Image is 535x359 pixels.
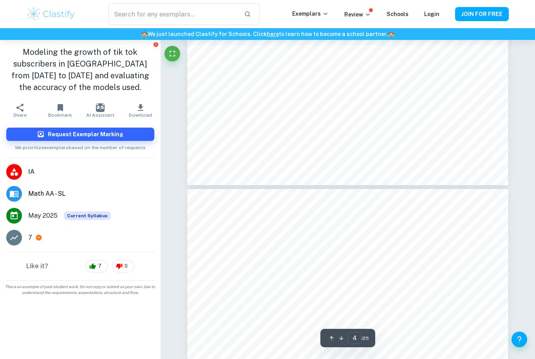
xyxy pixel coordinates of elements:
[153,41,159,47] button: Report issue
[96,103,105,112] img: AI Assistant
[164,46,180,61] button: Fullscreen
[26,6,76,22] img: Clastify logo
[28,211,58,220] span: May 2025
[455,7,509,21] button: JOIN FOR FREE
[424,11,439,17] a: Login
[141,31,148,37] span: 🏫
[512,332,527,347] button: Help and Feedback
[361,335,369,342] span: / 25
[6,46,154,93] h1: Modeling the growth of tik tok subscribers in [GEOGRAPHIC_DATA] from [DATE] to [DATE] and evaluat...
[28,167,154,177] span: IA
[120,99,160,121] button: Download
[86,112,114,118] span: AI Assistant
[48,130,123,139] h6: Request Exemplar Marking
[26,262,48,271] h6: Like it?
[48,112,72,118] span: Bookmark
[292,9,329,18] p: Exemplars
[267,31,279,37] a: here
[388,31,394,37] span: 🏫
[112,260,134,272] div: 0
[64,211,111,220] div: This exemplar is based on the current syllabus. Feel free to refer to it for inspiration/ideas wh...
[108,3,238,25] input: Search for any exemplars...
[6,128,154,141] button: Request Exemplar Marking
[129,112,152,118] span: Download
[80,99,120,121] button: AI Assistant
[15,141,146,151] span: We prioritize exemplars based on the number of requests
[344,10,371,19] p: Review
[28,233,32,242] p: 7
[85,260,108,272] div: 7
[28,189,154,198] span: Math AA - SL
[2,30,533,38] h6: We just launched Clastify for Schools. Click to learn how to become a school partner.
[387,11,408,17] a: Schools
[3,284,157,296] span: This is an example of past student work. Do not copy or submit as your own. Use to understand the...
[13,112,27,118] span: Share
[94,262,106,270] span: 7
[64,211,111,220] span: Current Syllabus
[40,99,80,121] button: Bookmark
[120,262,132,270] span: 0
